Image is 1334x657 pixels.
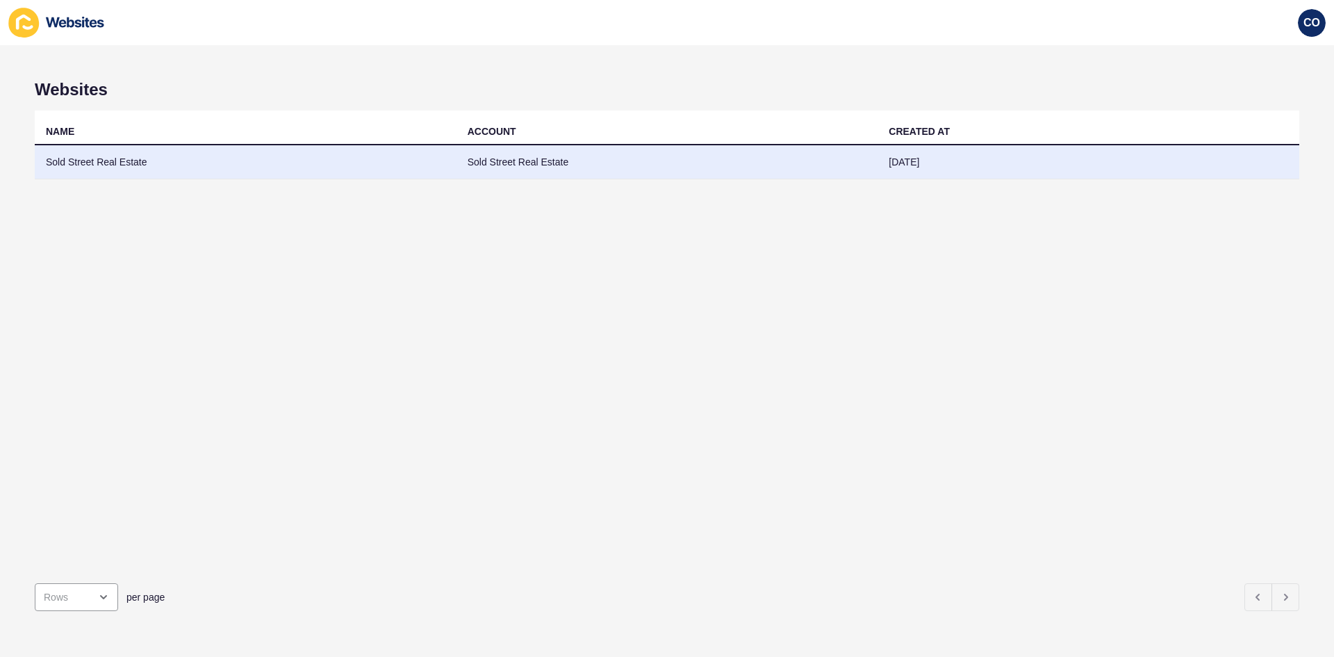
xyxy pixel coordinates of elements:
[35,583,118,611] div: open menu
[46,124,74,138] div: NAME
[126,590,165,604] span: per page
[456,145,878,179] td: Sold Street Real Estate
[878,145,1299,179] td: [DATE]
[1303,16,1320,30] span: CO
[35,145,456,179] td: Sold Street Real Estate
[889,124,950,138] div: CREATED AT
[35,80,1299,99] h1: Websites
[468,124,516,138] div: ACCOUNT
